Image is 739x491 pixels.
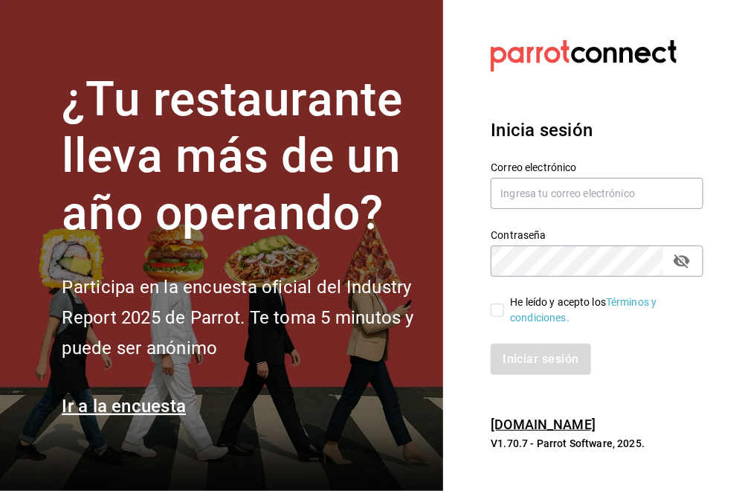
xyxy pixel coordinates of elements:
[510,296,656,324] a: Términos y condiciones.
[62,71,425,243] h1: ¿Tu restaurante lleva más de un año operando?
[491,230,703,240] label: Contraseña
[491,436,703,451] p: V1.70.7 - Parrot Software, 2025.
[491,417,596,432] a: [DOMAIN_NAME]
[491,117,703,144] h3: Inicia sesión
[62,272,425,363] h2: Participa en la encuesta oficial del Industry Report 2025 de Parrot. Te toma 5 minutos y puede se...
[62,396,186,417] a: Ir a la encuesta
[669,248,694,274] button: passwordField
[510,295,691,326] div: He leído y acepto los
[491,178,703,209] input: Ingresa tu correo electrónico
[491,162,703,173] label: Correo electrónico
